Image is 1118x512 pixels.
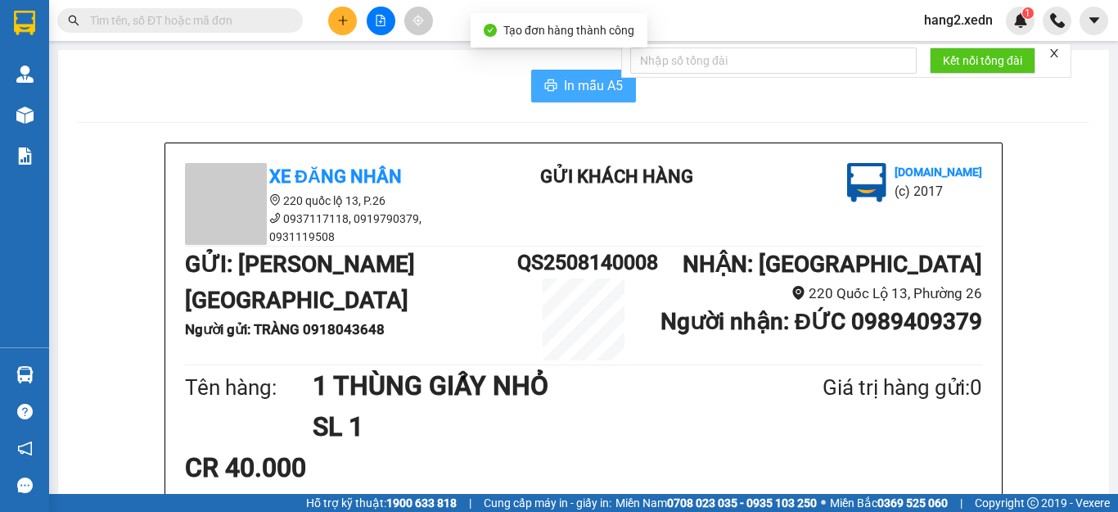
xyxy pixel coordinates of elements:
[1022,7,1034,19] sup: 1
[847,163,886,202] img: logo.jpg
[16,106,34,124] img: warehouse-icon
[1013,13,1028,28] img: icon-new-feature
[1050,13,1065,28] img: phone-icon
[667,496,817,510] strong: 0708 023 035 - 0935 103 250
[1080,7,1108,35] button: caret-down
[328,7,357,35] button: plus
[269,194,281,206] span: environment
[943,52,1022,70] span: Kết nối tổng đài
[930,48,1035,74] button: Kết nối tổng đài
[367,7,395,35] button: file-add
[269,212,281,224] span: phone
[1087,13,1102,28] span: caret-down
[185,251,415,314] b: GỬI : [PERSON_NAME][GEOGRAPHIC_DATA]
[650,283,982,305] li: 220 Quốc Lộ 13, Phường 26
[185,371,313,405] div: Tên hàng:
[1027,497,1039,509] span: copyright
[484,24,497,37] span: check-circle
[185,447,448,488] div: CR 40.000
[20,106,72,183] b: Xe Đăng Nhân
[16,147,34,165] img: solution-icon
[531,70,636,102] button: printerIn mẫu A5
[137,78,225,98] li: (c) 2017
[313,365,743,406] h1: 1 THÙNG GIẤY NHỎ
[306,494,457,512] span: Hỗ trợ kỹ thuật:
[412,15,424,26] span: aim
[16,66,34,83] img: warehouse-icon
[185,192,480,210] li: 220 quốc lộ 13, P.26
[895,165,982,179] b: [DOMAIN_NAME]
[90,11,283,29] input: Tìm tên, số ĐT hoặc mã đơn
[313,406,743,447] h1: SL 1
[503,24,634,37] span: Tạo đơn hàng thành công
[16,366,34,383] img: warehouse-icon
[743,371,982,405] div: Giá trị hàng gửi: 0
[540,166,693,187] b: Gửi khách hàng
[544,79,557,94] span: printer
[14,11,35,35] img: logo-vxr
[630,48,917,74] input: Nhập số tổng đài
[830,494,948,512] span: Miền Bắc
[1025,7,1030,19] span: 1
[821,500,826,506] span: ⚪️
[911,10,1006,30] span: hang2.xedn
[17,441,33,456] span: notification
[895,181,982,202] li: (c) 2017
[564,75,623,96] span: In mẫu A5
[178,20,217,60] img: logo.jpg
[404,7,433,35] button: aim
[185,210,480,246] li: 0937117118, 0919790379, 0931119508
[877,496,948,510] strong: 0369 525 060
[660,308,982,335] b: Người nhận : ĐỨC 0989409379
[1048,48,1060,59] span: close
[615,494,817,512] span: Miền Nam
[101,24,162,101] b: Gửi khách hàng
[17,478,33,493] span: message
[791,286,805,300] span: environment
[469,494,471,512] span: |
[386,496,457,510] strong: 1900 633 818
[517,247,650,279] h1: QS2508140008
[68,15,79,26] span: search
[960,494,962,512] span: |
[185,321,385,338] b: Người gửi : TRÀNG 0918043648
[484,494,611,512] span: Cung cấp máy in - giấy in:
[683,251,982,278] b: NHẬN : [GEOGRAPHIC_DATA]
[269,166,402,187] b: Xe Đăng Nhân
[337,15,349,26] span: plus
[375,15,386,26] span: file-add
[17,404,33,419] span: question-circle
[137,62,225,75] b: [DOMAIN_NAME]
